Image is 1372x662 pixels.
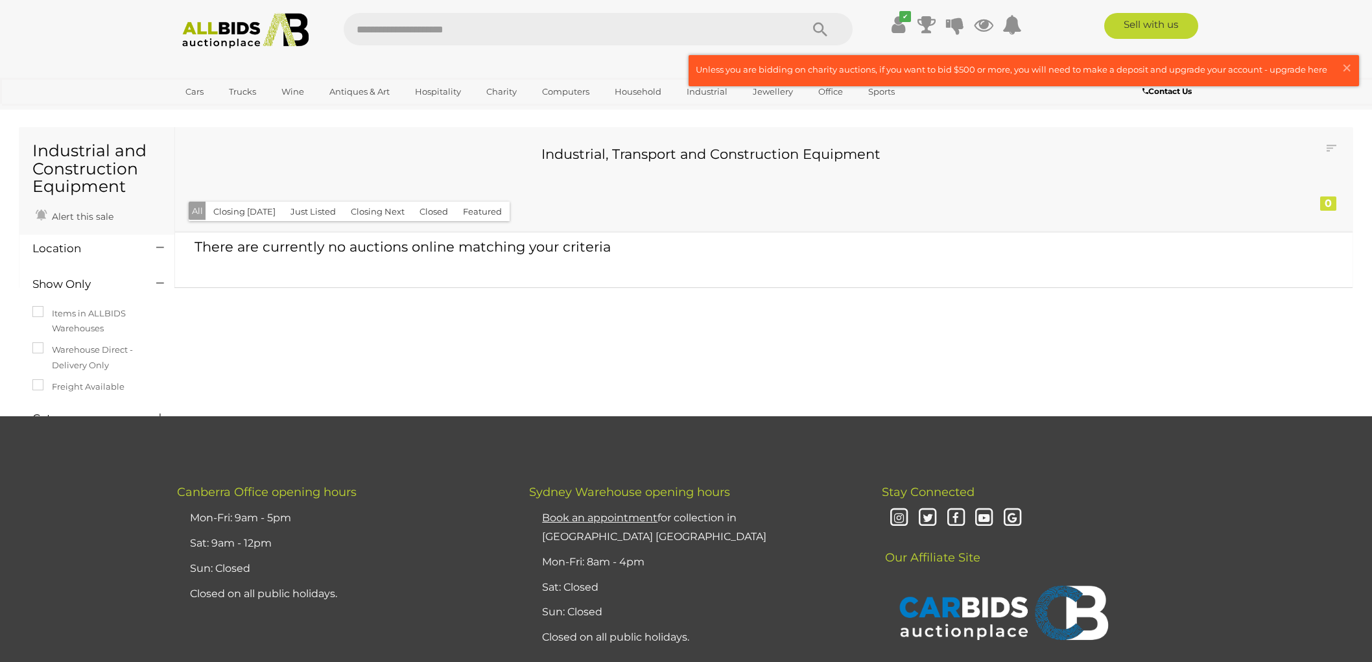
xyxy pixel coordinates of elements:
[32,342,161,373] label: Warehouse Direct - Delivery Only
[1104,13,1198,39] a: Sell with us
[888,507,911,530] i: Instagram
[606,81,670,102] a: Household
[1142,84,1195,99] a: Contact Us
[187,582,497,607] li: Closed on all public holidays.
[899,11,911,22] i: ✔
[220,81,265,102] a: Trucks
[187,531,497,556] li: Sat: 9am - 12pm
[177,102,286,124] a: [GEOGRAPHIC_DATA]
[198,147,1224,161] h3: Industrial, Transport and Construction Equipment
[1142,86,1192,96] b: Contact Us
[32,206,117,225] a: Alert this sale
[407,81,469,102] a: Hospitality
[32,412,137,425] h4: Category
[788,13,853,45] button: Search
[273,81,313,102] a: Wine
[283,202,344,222] button: Just Listed
[195,239,611,255] span: There are currently no auctions online matching your criteria
[539,600,849,625] li: Sun: Closed
[187,506,497,531] li: Mon-Fri: 9am - 5pm
[49,211,113,222] span: Alert this sale
[810,81,851,102] a: Office
[32,306,161,337] label: Items in ALLBIDS Warehouses
[539,575,849,600] li: Sat: Closed
[478,81,525,102] a: Charity
[206,202,283,222] button: Closing [DATE]
[1320,196,1336,211] div: 0
[860,81,903,102] a: Sports
[32,142,161,196] h1: Industrial and Construction Equipment
[529,485,730,499] span: Sydney Warehouse opening hours
[888,13,908,36] a: ✔
[189,202,206,220] button: All
[455,202,510,222] button: Featured
[175,13,316,49] img: Allbids.com.au
[177,81,212,102] a: Cars
[542,512,766,543] a: Book an appointmentfor collection in [GEOGRAPHIC_DATA] [GEOGRAPHIC_DATA]
[177,485,357,499] span: Canberra Office opening hours
[321,81,398,102] a: Antiques & Art
[1001,507,1024,530] i: Google
[916,507,939,530] i: Twitter
[32,242,137,255] h4: Location
[744,81,801,102] a: Jewellery
[534,81,598,102] a: Computers
[32,278,137,290] h4: Show Only
[187,556,497,582] li: Sun: Closed
[32,379,124,394] label: Freight Available
[542,512,657,524] u: Book an appointment
[1341,55,1353,80] span: ×
[539,625,849,650] li: Closed on all public holidays.
[539,550,849,575] li: Mon-Fri: 8am - 4pm
[412,202,456,222] button: Closed
[973,507,996,530] i: Youtube
[892,572,1112,657] img: CARBIDS Auctionplace
[945,507,967,530] i: Facebook
[882,485,975,499] span: Stay Connected
[678,81,736,102] a: Industrial
[882,531,980,565] span: Our Affiliate Site
[343,202,412,222] button: Closing Next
